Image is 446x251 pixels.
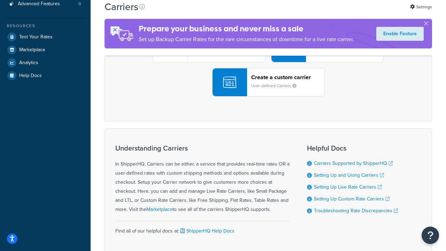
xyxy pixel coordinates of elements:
h3: Understanding Carriers [115,144,290,152]
a: ShipperHQ Help Docs [179,227,234,235]
header: Create a custom carrier [251,74,324,81]
a: Setting Up and Using Carriers [314,172,384,179]
div: Resources [5,23,85,29]
span: Marketplace [19,47,45,53]
a: Help Docs [5,69,85,82]
span: Analytics [19,60,38,66]
a: Troubleshooting Rate Discrepancies [314,207,398,214]
div: In ShipperHQ, Carriers can be either, a service that provides real-time rates OR a user-defined r... [115,144,290,214]
small: User-defined Carriers [251,83,302,89]
a: Setting Up Live Rate Carriers [314,183,382,191]
a: Analytics [5,56,85,69]
span: 0 [78,1,81,7]
div: Find all of our helpful docs at: [115,221,290,236]
h4: Prepare your business and never miss a sale [139,23,354,35]
span: Test Your Rates [19,34,53,40]
img: icon-carrier-custom-c93b8a24.svg [223,76,236,89]
h3: Helpful Docs [307,144,398,152]
a: Marketplace [146,206,172,213]
button: Create a custom carrierUser-defined Carriers [212,68,325,97]
span: Help Docs [19,73,42,79]
a: Enable Feature [376,27,424,41]
img: ad-rules-rateshop-fe6ec290ccb7230408bd80ed9643f0289d75e0ffd9eb532fc0e269fcd187b520.png [105,19,139,48]
a: Test Your Rates [5,31,85,43]
a: Setting Up Custom Rate Carriers [314,195,390,203]
span: Advanced Features [18,1,60,7]
a: Marketplace [5,44,85,56]
a: Carriers Supported by ShipperHQ [314,160,393,167]
a: Settings [410,2,432,12]
button: Open Resource Center [422,227,439,244]
p: Set up Backup Carrier Rates for the rare circumstances of downtime for a live rate carrier. [139,35,354,44]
